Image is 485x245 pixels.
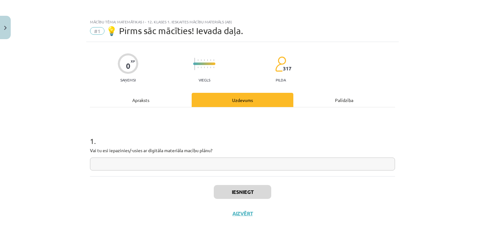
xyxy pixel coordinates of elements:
img: icon-short-line-57e1e144782c952c97e751825c79c345078a6d821885a25fce030b3d8c18986b.svg [201,59,201,61]
span: #1 [90,27,105,35]
img: icon-short-line-57e1e144782c952c97e751825c79c345078a6d821885a25fce030b3d8c18986b.svg [204,67,205,68]
img: students-c634bb4e5e11cddfef0936a35e636f08e4e9abd3cc4e673bd6f9a4125e45ecb1.svg [275,56,286,72]
p: Viegls [199,78,210,82]
div: 0 [126,62,130,70]
span: XP [131,59,135,63]
img: icon-short-line-57e1e144782c952c97e751825c79c345078a6d821885a25fce030b3d8c18986b.svg [204,59,205,61]
img: icon-short-line-57e1e144782c952c97e751825c79c345078a6d821885a25fce030b3d8c18986b.svg [201,67,201,68]
h1: 1 . [90,126,395,145]
img: icon-short-line-57e1e144782c952c97e751825c79c345078a6d821885a25fce030b3d8c18986b.svg [210,59,211,61]
button: Iesniegt [214,185,271,199]
span: 💡 Pirms sāc mācīties! Ievada daļa. [106,26,243,36]
div: Apraksts [90,93,192,107]
p: pilda [276,78,286,82]
div: Uzdevums [192,93,293,107]
div: Palīdzība [293,93,395,107]
img: icon-short-line-57e1e144782c952c97e751825c79c345078a6d821885a25fce030b3d8c18986b.svg [207,59,208,61]
p: Saņemsi [118,78,138,82]
div: Mācību tēma: Matemātikas i - 12. klases 1. ieskaites mācību materiāls (ab) [90,20,395,24]
img: icon-short-line-57e1e144782c952c97e751825c79c345078a6d821885a25fce030b3d8c18986b.svg [210,67,211,68]
span: 317 [283,66,291,71]
img: icon-short-line-57e1e144782c952c97e751825c79c345078a6d821885a25fce030b3d8c18986b.svg [207,67,208,68]
p: Vai tu esi iepazinies/-usies ar digitāla materiāla macību plānu? [90,147,395,154]
button: Aizvērt [231,210,254,217]
img: icon-close-lesson-0947bae3869378f0d4975bcd49f059093ad1ed9edebbc8119c70593378902aed.svg [4,26,7,30]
